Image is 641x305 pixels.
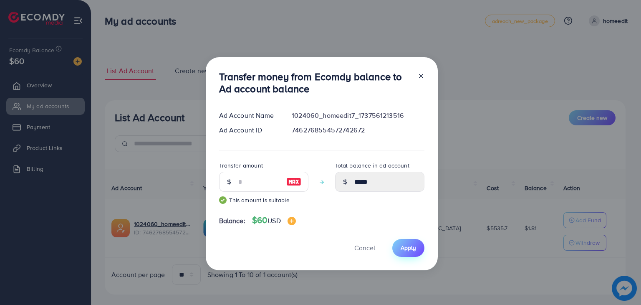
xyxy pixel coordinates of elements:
label: Transfer amount [219,161,263,170]
img: guide [219,196,227,204]
div: 1024060_homeedit7_1737561213516 [285,111,431,120]
img: image [288,217,296,225]
span: Balance: [219,216,245,226]
span: USD [268,216,280,225]
img: image [286,177,301,187]
div: Ad Account ID [212,125,285,135]
button: Apply [392,239,424,257]
div: Ad Account Name [212,111,285,120]
span: Cancel [354,243,375,252]
span: Apply [401,244,416,252]
h3: Transfer money from Ecomdy balance to Ad account balance [219,71,411,95]
h4: $60 [252,215,296,226]
div: 7462768554572742672 [285,125,431,135]
button: Cancel [344,239,386,257]
small: This amount is suitable [219,196,308,204]
label: Total balance in ad account [335,161,409,170]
